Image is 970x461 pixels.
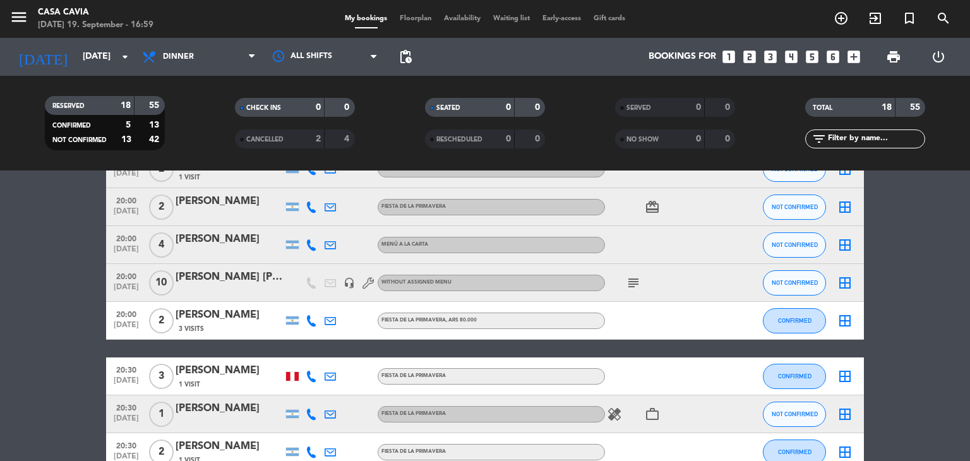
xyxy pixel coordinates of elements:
[931,49,946,64] i: power_settings_new
[936,11,951,26] i: search
[149,308,174,333] span: 2
[916,38,961,76] div: LOG OUT
[837,445,853,460] i: border_all
[111,376,142,391] span: [DATE]
[778,373,811,380] span: CONFIRMED
[111,283,142,297] span: [DATE]
[645,200,660,215] i: card_giftcard
[763,402,826,427] button: NOT CONFIRMED
[607,407,622,422] i: healing
[381,449,446,454] span: Fiesta de la primavera
[149,232,174,258] span: 4
[649,52,716,62] span: Bookings for
[149,121,162,129] strong: 13
[338,15,393,22] span: My bookings
[9,8,28,27] i: menu
[149,364,174,389] span: 3
[176,231,283,248] div: [PERSON_NAME]
[246,136,284,143] span: CANCELLED
[696,135,701,143] strong: 0
[121,135,131,144] strong: 13
[741,49,758,65] i: looks_two
[436,136,482,143] span: RESCHEDULED
[179,324,204,334] span: 3 Visits
[398,49,413,64] span: pending_actions
[837,313,853,328] i: border_all
[176,307,283,323] div: [PERSON_NAME]
[381,411,446,416] span: Fiesta de la primavera
[111,245,142,260] span: [DATE]
[725,103,733,112] strong: 0
[149,195,174,220] span: 2
[246,105,281,111] span: CHECK INS
[111,438,142,452] span: 20:30
[121,101,131,110] strong: 18
[176,362,283,379] div: [PERSON_NAME]
[111,400,142,414] span: 20:30
[778,317,811,324] span: CONFIRMED
[344,103,352,112] strong: 0
[783,49,799,65] i: looks_4
[778,448,811,455] span: CONFIRMED
[763,232,826,258] button: NOT CONFIRMED
[316,135,321,143] strong: 2
[111,414,142,429] span: [DATE]
[149,270,174,296] span: 10
[111,207,142,222] span: [DATE]
[111,193,142,207] span: 20:00
[772,203,818,210] span: NOT CONFIRMED
[804,49,820,65] i: looks_5
[886,49,901,64] span: print
[176,193,283,210] div: [PERSON_NAME]
[381,373,446,378] span: Fiesta de la primavera
[381,280,452,285] span: Without assigned menu
[825,49,841,65] i: looks_6
[696,103,701,112] strong: 0
[52,137,107,143] span: NOT CONFIRMED
[9,43,76,71] i: [DATE]
[111,169,142,184] span: [DATE]
[868,11,883,26] i: exit_to_app
[179,380,200,390] span: 1 Visit
[827,132,925,146] input: Filter by name...
[111,306,142,321] span: 20:00
[813,105,832,111] span: TOTAL
[381,204,446,209] span: Fiesta de la primavera
[535,103,542,112] strong: 0
[446,318,477,323] span: , ARS 80.000
[763,364,826,389] button: CONFIRMED
[149,135,162,144] strong: 42
[902,11,917,26] i: turned_in_not
[772,279,818,286] span: NOT CONFIRMED
[176,400,283,417] div: [PERSON_NAME]
[149,101,162,110] strong: 55
[126,121,131,129] strong: 5
[626,275,641,290] i: subject
[149,402,174,427] span: 1
[772,410,818,417] span: NOT CONFIRMED
[506,103,511,112] strong: 0
[772,241,818,248] span: NOT CONFIRMED
[587,15,632,22] span: Gift cards
[763,195,826,220] button: NOT CONFIRMED
[176,438,283,455] div: [PERSON_NAME]
[344,277,355,289] i: headset_mic
[316,103,321,112] strong: 0
[381,318,477,323] span: Fiesta de la primavera
[762,49,779,65] i: looks_3
[176,269,283,285] div: [PERSON_NAME] [PERSON_NAME]
[436,105,460,111] span: SEATED
[111,362,142,376] span: 20:30
[111,230,142,245] span: 20:00
[837,200,853,215] i: border_all
[811,131,827,147] i: filter_list
[9,8,28,31] button: menu
[438,15,487,22] span: Availability
[837,369,853,384] i: border_all
[52,103,85,109] span: RESERVED
[393,15,438,22] span: Floorplan
[381,242,428,247] span: Menú a la carta
[837,407,853,422] i: border_all
[487,15,536,22] span: Waiting list
[645,407,660,422] i: work_outline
